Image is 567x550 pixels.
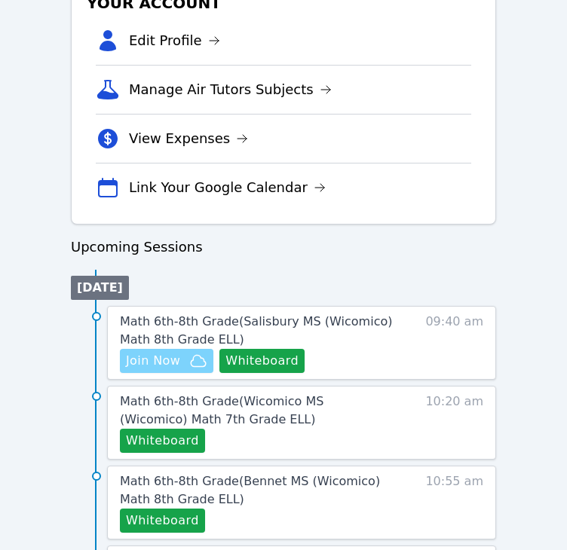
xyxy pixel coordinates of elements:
span: 10:55 am [425,472,483,533]
span: Math 6th-8th Grade ( Salisbury MS (Wicomico) Math 8th Grade ELL ) [120,314,392,347]
a: Link Your Google Calendar [129,177,326,198]
button: Whiteboard [120,429,205,453]
li: [DATE] [71,276,129,300]
button: Whiteboard [219,349,305,373]
button: Join Now [120,349,213,373]
a: View Expenses [129,128,248,149]
span: 09:40 am [425,313,483,373]
a: Math 6th-8th Grade(Wicomico MS (Wicomico) Math 7th Grade ELL) [120,393,393,429]
h3: Upcoming Sessions [71,237,496,258]
a: Math 6th-8th Grade(Bennet MS (Wicomico) Math 8th Grade ELL) [120,472,393,509]
span: 10:20 am [425,393,483,453]
a: Manage Air Tutors Subjects [129,79,332,100]
button: Whiteboard [120,509,205,533]
span: Join Now [126,352,180,370]
span: Math 6th-8th Grade ( Bennet MS (Wicomico) Math 8th Grade ELL ) [120,474,380,506]
a: Edit Profile [129,30,220,51]
a: Math 6th-8th Grade(Salisbury MS (Wicomico) Math 8th Grade ELL) [120,313,393,349]
span: Math 6th-8th Grade ( Wicomico MS (Wicomico) Math 7th Grade ELL ) [120,394,323,426]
